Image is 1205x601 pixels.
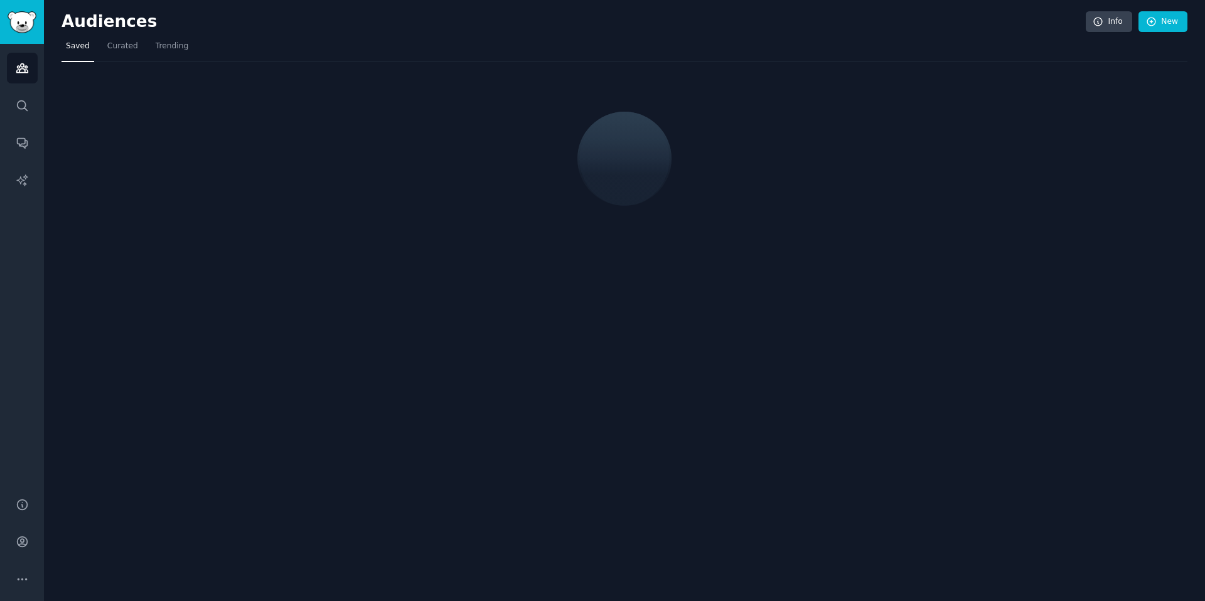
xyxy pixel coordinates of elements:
[1086,11,1132,33] a: Info
[156,41,188,52] span: Trending
[8,11,36,33] img: GummySearch logo
[107,41,138,52] span: Curated
[151,36,193,62] a: Trending
[1138,11,1187,33] a: New
[62,36,94,62] a: Saved
[62,12,1086,32] h2: Audiences
[103,36,142,62] a: Curated
[66,41,90,52] span: Saved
